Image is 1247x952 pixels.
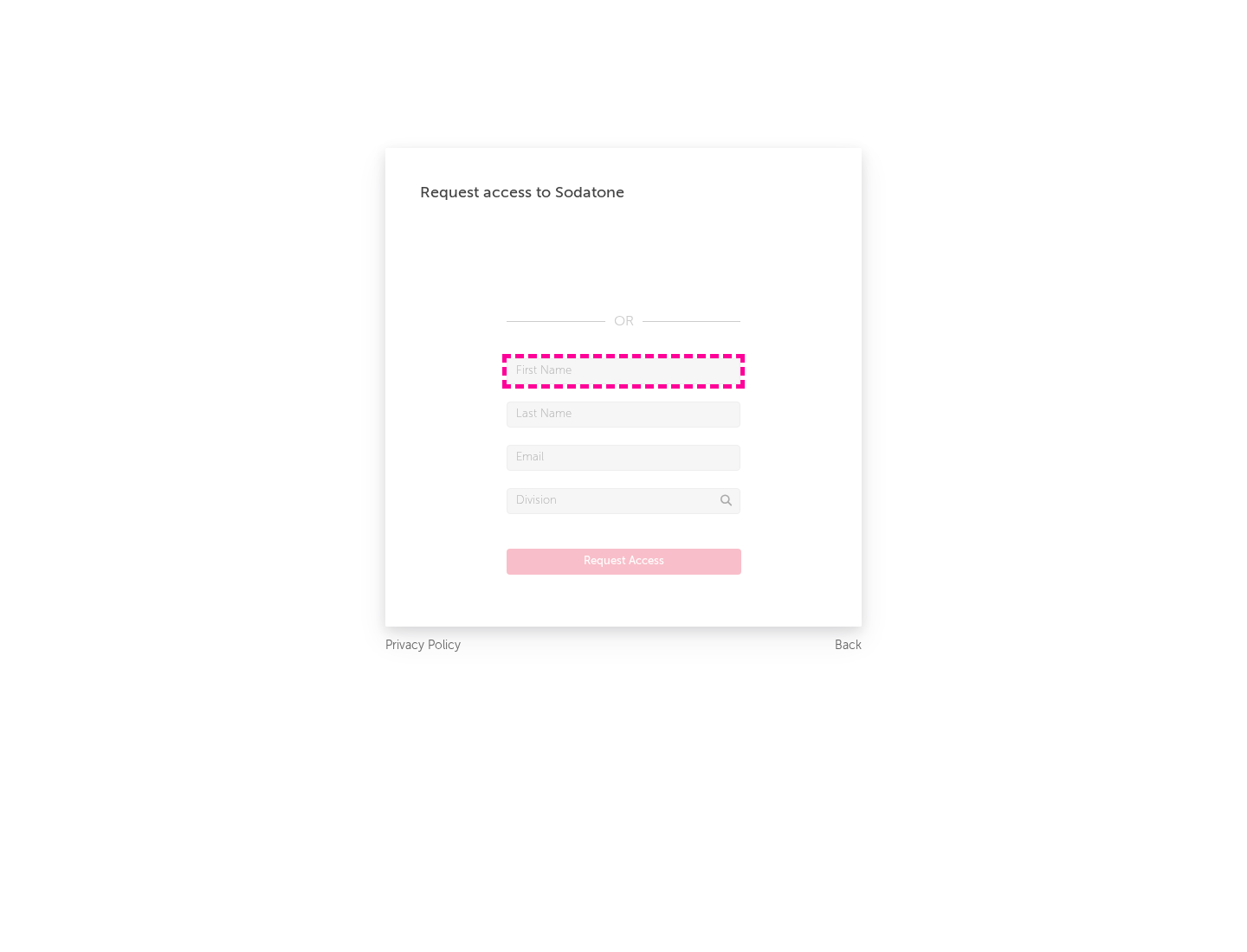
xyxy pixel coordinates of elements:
[507,312,740,332] div: OR
[507,358,740,384] input: First Name
[507,445,740,471] input: Email
[420,183,827,203] div: Request access to Sodatone
[835,635,862,657] a: Back
[507,549,741,575] button: Request Access
[507,402,740,428] input: Last Name
[507,488,740,514] input: Division
[385,635,461,657] a: Privacy Policy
